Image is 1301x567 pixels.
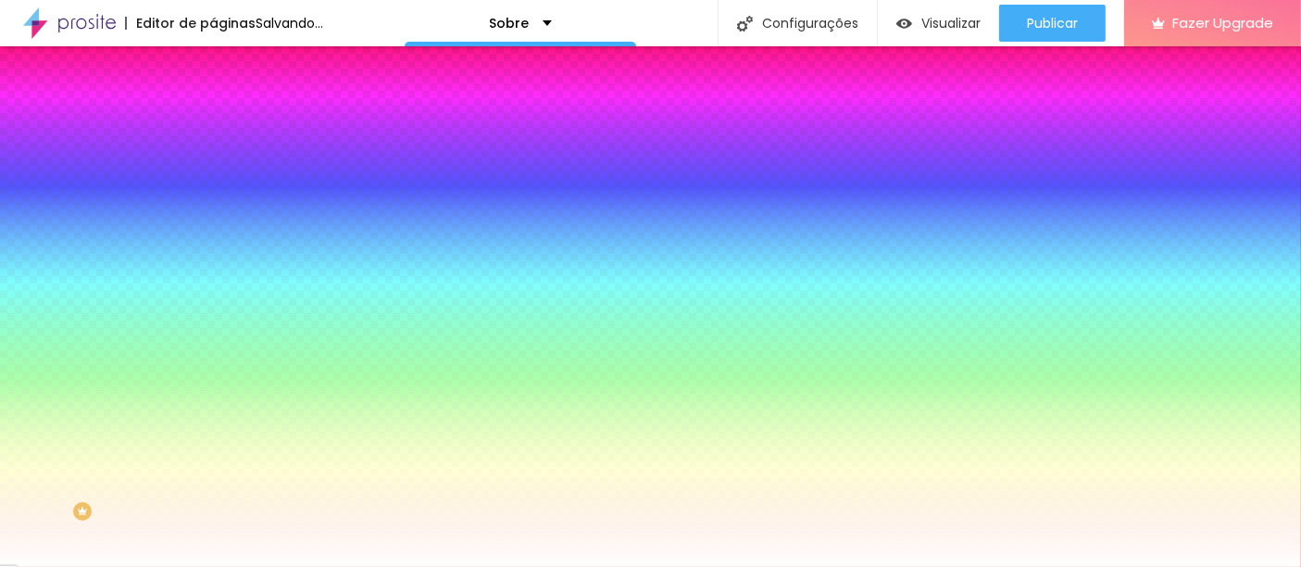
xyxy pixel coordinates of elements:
button: Publicar [999,5,1106,42]
span: Publicar [1027,16,1078,31]
button: Visualizar [878,5,999,42]
img: Icone [737,16,753,31]
span: Fazer Upgrade [1172,15,1273,31]
div: Salvando... [256,17,323,30]
span: Visualizar [921,16,981,31]
p: Sobre [489,17,529,30]
img: view-1.svg [896,16,912,31]
div: Editor de páginas [125,17,256,30]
